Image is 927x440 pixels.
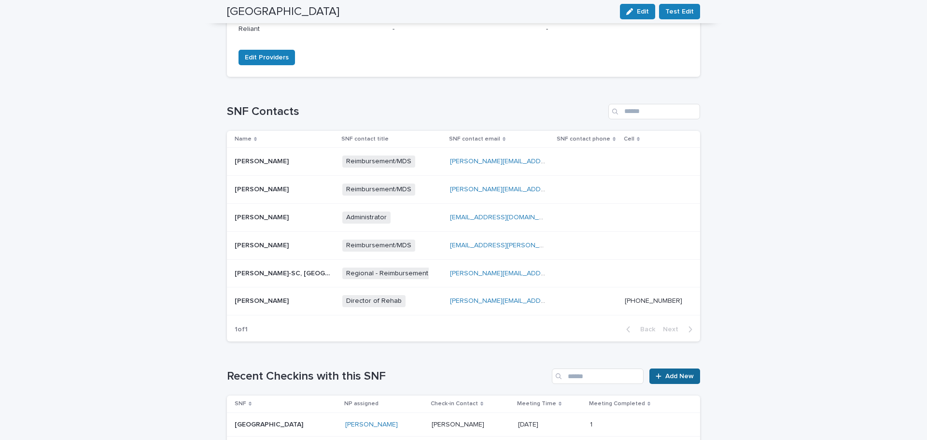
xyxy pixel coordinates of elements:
[342,184,415,196] span: Reimbursement/MDS
[589,398,645,409] p: Meeting Completed
[665,7,694,16] span: Test Edit
[665,373,694,380] span: Add New
[432,419,486,429] p: [PERSON_NAME]
[235,212,291,222] p: [PERSON_NAME]
[227,412,700,437] tr: [GEOGRAPHIC_DATA][PERSON_NAME] [PERSON_NAME][PERSON_NAME] [DATE][DATE] 11
[450,298,664,304] a: [PERSON_NAME][EMAIL_ADDRESS][PERSON_NAME][DOMAIN_NAME]
[227,105,604,119] h1: SNF Contacts
[618,325,659,334] button: Back
[227,287,700,315] tr: [PERSON_NAME][PERSON_NAME] Director of Rehab[PERSON_NAME][EMAIL_ADDRESS][PERSON_NAME][DOMAIN_NAME...
[590,419,594,429] p: 1
[450,242,612,249] a: [EMAIL_ADDRESS][PERSON_NAME][DOMAIN_NAME]
[518,419,540,429] p: [DATE]
[345,421,398,429] a: [PERSON_NAME]
[557,134,610,144] p: SNF contact phone
[450,214,559,221] a: [EMAIL_ADDRESS][DOMAIN_NAME]
[431,398,478,409] p: Check-in Contact
[608,104,700,119] input: Search
[450,186,612,193] a: [PERSON_NAME][EMAIL_ADDRESS][DOMAIN_NAME]
[634,326,655,333] span: Back
[245,53,289,62] span: Edit Providers
[342,295,406,307] span: Director of Rehab
[235,240,291,250] p: [PERSON_NAME]
[637,8,649,15] span: Edit
[227,176,700,204] tr: [PERSON_NAME][PERSON_NAME] Reimbursement/MDS[PERSON_NAME][EMAIL_ADDRESS][DOMAIN_NAME]
[649,369,700,384] a: Add New
[624,134,634,144] p: Cell
[342,240,415,252] span: Reimbursement/MDS
[235,268,333,278] p: Angelia McCaslin-SC, NV, WI & MD
[659,325,700,334] button: Next
[450,270,664,277] a: [PERSON_NAME][EMAIL_ADDRESS][PERSON_NAME][DOMAIN_NAME]
[235,184,291,194] p: [PERSON_NAME]
[552,369,644,384] input: Search
[344,398,379,409] p: NP assigned
[235,156,291,166] p: [PERSON_NAME]
[227,148,700,176] tr: [PERSON_NAME][PERSON_NAME] Reimbursement/MDS[PERSON_NAME][EMAIL_ADDRESS][PERSON_NAME][DOMAIN_NAME]
[342,268,432,280] span: Regional - Reimbursement
[227,5,339,19] h2: [GEOGRAPHIC_DATA]
[342,156,415,168] span: Reimbursement/MDS
[517,398,556,409] p: Meeting Time
[239,50,295,65] button: Edit Providers
[663,326,684,333] span: Next
[450,158,664,165] a: [PERSON_NAME][EMAIL_ADDRESS][PERSON_NAME][DOMAIN_NAME]
[342,212,391,224] span: Administrator
[235,421,331,429] p: [GEOGRAPHIC_DATA]
[625,298,682,304] a: [PHONE_NUMBER]
[546,24,688,34] p: -
[235,134,252,144] p: Name
[341,134,389,144] p: SNF contact title
[227,318,255,341] p: 1 of 1
[227,369,548,383] h1: Recent Checkins with this SNF
[235,398,246,409] p: SNF
[227,231,700,259] tr: [PERSON_NAME][PERSON_NAME] Reimbursement/MDS[EMAIL_ADDRESS][PERSON_NAME][DOMAIN_NAME]
[227,203,700,231] tr: [PERSON_NAME][PERSON_NAME] Administrator[EMAIL_ADDRESS][DOMAIN_NAME]
[659,4,700,19] button: Test Edit
[227,259,700,287] tr: [PERSON_NAME]-SC, [GEOGRAPHIC_DATA], [GEOGRAPHIC_DATA] & MD[PERSON_NAME]-SC, [GEOGRAPHIC_DATA], [...
[393,24,535,34] p: -
[449,134,500,144] p: SNF contact email
[239,24,381,34] p: Reliant
[235,295,291,305] p: [PERSON_NAME]
[620,4,655,19] button: Edit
